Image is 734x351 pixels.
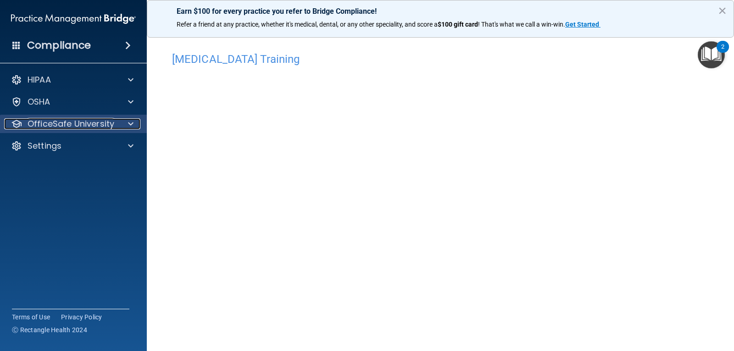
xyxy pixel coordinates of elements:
[11,10,136,28] img: PMB logo
[177,21,438,28] span: Refer a friend at any practice, whether it's medical, dental, or any other speciality, and score a
[11,118,133,129] a: OfficeSafe University
[565,21,601,28] a: Get Started
[61,312,102,322] a: Privacy Policy
[28,74,51,85] p: HIPAA
[12,325,87,334] span: Ⓒ Rectangle Health 2024
[565,21,599,28] strong: Get Started
[478,21,565,28] span: ! That's what we call a win-win.
[11,140,133,151] a: Settings
[718,3,727,18] button: Close
[698,41,725,68] button: Open Resource Center, 2 new notifications
[11,74,133,85] a: HIPAA
[12,312,50,322] a: Terms of Use
[28,140,61,151] p: Settings
[177,7,704,16] p: Earn $100 for every practice you refer to Bridge Compliance!
[28,96,50,107] p: OSHA
[11,96,133,107] a: OSHA
[27,39,91,52] h4: Compliance
[28,118,114,129] p: OfficeSafe University
[721,47,724,59] div: 2
[438,21,478,28] strong: $100 gift card
[172,53,709,65] h4: [MEDICAL_DATA] Training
